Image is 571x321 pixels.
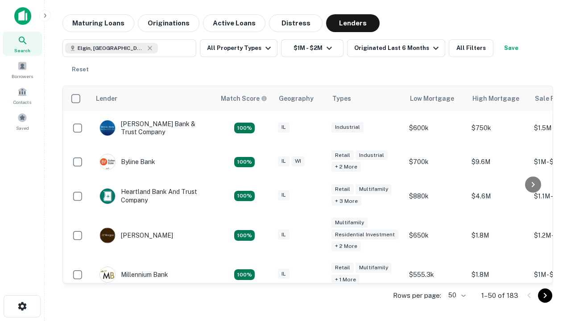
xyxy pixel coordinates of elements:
[356,263,392,273] div: Multifamily
[467,213,530,258] td: $1.8M
[234,230,255,241] div: Matching Properties: 26, hasApolloMatch: undefined
[278,122,290,132] div: IL
[354,43,441,53] div: Originated Last 6 Months
[405,86,467,111] th: Low Mortgage
[327,86,405,111] th: Types
[278,230,290,240] div: IL
[467,258,530,292] td: $1.8M
[538,288,552,303] button: Go to next page
[234,269,255,280] div: Matching Properties: 16, hasApolloMatch: undefined
[138,14,199,32] button: Originations
[467,179,530,213] td: $4.6M
[331,263,354,273] div: Retail
[99,227,173,243] div: [PERSON_NAME]
[356,150,388,160] div: Industrial
[332,93,351,104] div: Types
[331,162,361,172] div: + 2 more
[16,124,29,132] span: Saved
[99,188,207,204] div: Heartland Bank And Trust Company
[331,196,361,206] div: + 3 more
[62,14,134,32] button: Maturing Loans
[100,120,115,136] img: picture
[14,47,30,54] span: Search
[91,86,215,111] th: Lender
[14,7,31,25] img: capitalize-icon.png
[467,111,530,145] td: $750k
[278,269,290,279] div: IL
[234,191,255,202] div: Matching Properties: 19, hasApolloMatch: undefined
[3,58,42,82] a: Borrowers
[279,93,314,104] div: Geography
[472,93,519,104] div: High Mortgage
[278,190,290,200] div: IL
[215,86,273,111] th: Capitalize uses an advanced AI algorithm to match your search with the best lender. The match sco...
[100,189,115,204] img: picture
[13,99,31,106] span: Contacts
[3,109,42,133] a: Saved
[96,93,117,104] div: Lender
[331,122,364,132] div: Industrial
[331,218,368,228] div: Multifamily
[99,267,168,283] div: Millennium Bank
[347,39,445,57] button: Originated Last 6 Months
[445,289,467,302] div: 50
[200,39,277,57] button: All Property Types
[467,86,530,111] th: High Mortgage
[269,14,323,32] button: Distress
[393,290,441,301] p: Rows per page:
[12,73,33,80] span: Borrowers
[331,241,361,251] div: + 2 more
[100,154,115,169] img: picture
[481,290,518,301] p: 1–50 of 183
[331,275,360,285] div: + 1 more
[3,32,42,56] a: Search
[203,14,265,32] button: Active Loans
[326,14,380,32] button: Lenders
[356,184,392,194] div: Multifamily
[66,61,95,78] button: Reset
[221,94,267,103] div: Capitalize uses an advanced AI algorithm to match your search with the best lender. The match sco...
[100,267,115,282] img: picture
[78,44,145,52] span: Elgin, [GEOGRAPHIC_DATA], [GEOGRAPHIC_DATA]
[99,120,207,136] div: [PERSON_NAME] Bank & Trust Company
[405,111,467,145] td: $600k
[526,221,571,264] iframe: Chat Widget
[281,39,343,57] button: $1M - $2M
[234,123,255,133] div: Matching Properties: 28, hasApolloMatch: undefined
[273,86,327,111] th: Geography
[405,213,467,258] td: $650k
[331,230,398,240] div: Residential Investment
[405,258,467,292] td: $555.3k
[497,39,525,57] button: Save your search to get updates of matches that match your search criteria.
[405,145,467,179] td: $700k
[405,179,467,213] td: $880k
[278,156,290,166] div: IL
[331,184,354,194] div: Retail
[410,93,454,104] div: Low Mortgage
[3,83,42,107] a: Contacts
[467,145,530,179] td: $9.6M
[291,156,305,166] div: WI
[331,150,354,160] div: Retail
[221,94,265,103] h6: Match Score
[234,157,255,168] div: Matching Properties: 19, hasApolloMatch: undefined
[99,154,155,170] div: Byline Bank
[100,228,115,243] img: picture
[449,39,493,57] button: All Filters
